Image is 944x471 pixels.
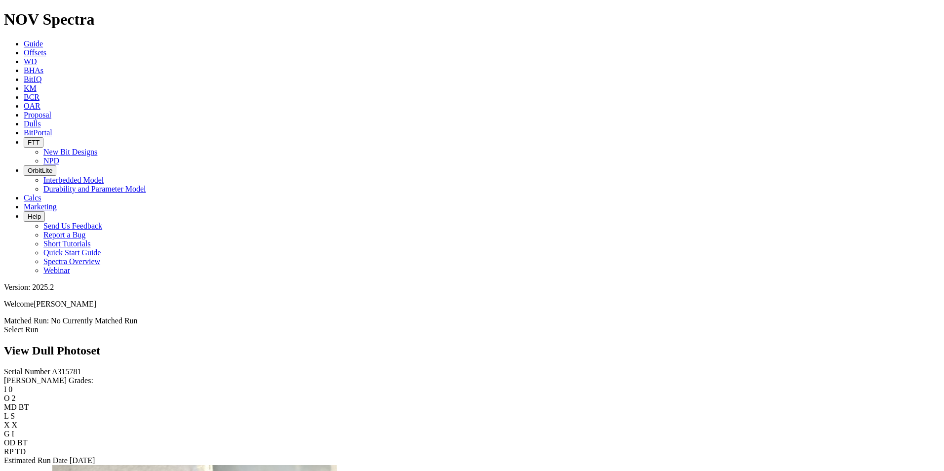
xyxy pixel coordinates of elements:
label: I [4,385,6,393]
a: OAR [24,102,40,110]
a: BitPortal [24,128,52,137]
span: Matched Run: [4,316,49,325]
span: X [12,421,18,429]
span: BT [17,438,27,447]
label: RP [4,447,13,456]
span: 0 [8,385,12,393]
a: KM [24,84,37,92]
label: L [4,412,8,420]
span: [DATE] [70,456,95,465]
a: Durability and Parameter Model [43,185,146,193]
a: Interbedded Model [43,176,104,184]
a: Short Tutorials [43,239,91,248]
h1: NOV Spectra [4,10,940,29]
span: FTT [28,139,39,146]
a: BCR [24,93,39,101]
label: Serial Number [4,367,50,376]
span: A315781 [52,367,81,376]
a: Offsets [24,48,46,57]
a: BitIQ [24,75,41,83]
a: NPD [43,157,59,165]
label: Estimated Run Date [4,456,68,465]
a: Select Run [4,325,39,334]
button: OrbitLite [24,165,56,176]
a: WD [24,57,37,66]
h2: View Dull Photoset [4,344,940,357]
p: Welcome [4,300,940,309]
span: I [12,430,14,438]
span: S [10,412,15,420]
span: No Currently Matched Run [51,316,138,325]
a: Send Us Feedback [43,222,102,230]
span: Help [28,213,41,220]
label: MD [4,403,17,411]
div: [PERSON_NAME] Grades: [4,376,940,385]
a: Proposal [24,111,51,119]
label: X [4,421,10,429]
label: O [4,394,10,402]
a: Guide [24,39,43,48]
button: FTT [24,137,43,148]
span: TD [15,447,26,456]
label: G [4,430,10,438]
label: OD [4,438,15,447]
a: Quick Start Guide [43,248,101,257]
span: OrbitLite [28,167,52,174]
a: Webinar [43,266,70,275]
span: BT [19,403,29,411]
a: Calcs [24,194,41,202]
a: BHAs [24,66,43,75]
a: Spectra Overview [43,257,100,266]
span: 2 [12,394,16,402]
span: [PERSON_NAME] [34,300,96,308]
button: Help [24,211,45,222]
a: Dulls [24,119,41,128]
a: Marketing [24,202,57,211]
a: Report a Bug [43,231,85,239]
div: Version: 2025.2 [4,283,940,292]
a: New Bit Designs [43,148,97,156]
